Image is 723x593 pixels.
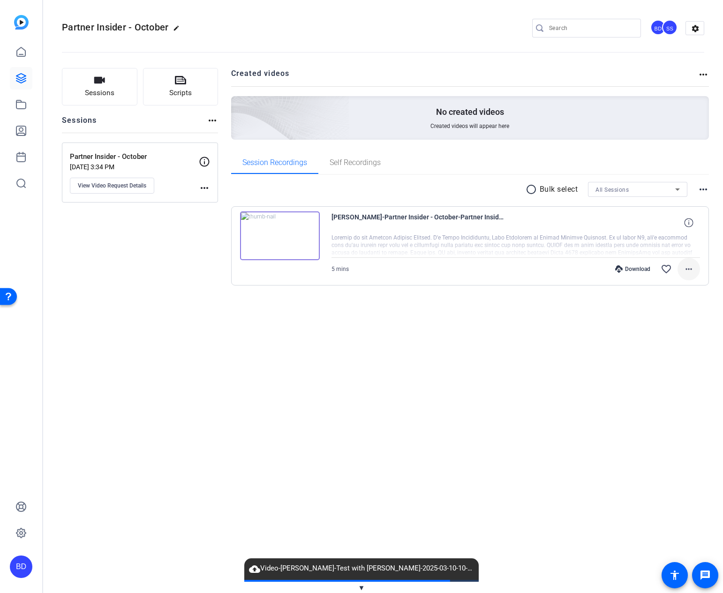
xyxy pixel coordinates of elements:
[173,25,184,36] mat-icon: edit
[242,159,307,166] span: Session Recordings
[70,178,154,194] button: View Video Request Details
[240,211,320,260] img: thumb-nail
[540,184,578,195] p: Bulk select
[661,263,672,275] mat-icon: favorite_border
[126,3,350,207] img: Creted videos background
[70,163,199,171] p: [DATE] 3:34 PM
[249,563,260,575] mat-icon: cloud_upload
[650,20,667,36] ngx-avatar: Brad Dehaven
[698,69,709,80] mat-icon: more_horiz
[698,184,709,195] mat-icon: more_horiz
[244,563,479,574] span: Video-[PERSON_NAME]-Test with [PERSON_NAME]-2025-03-10-10-18-19-290-0.webm
[330,159,381,166] span: Self Recordings
[207,115,218,126] mat-icon: more_horiz
[650,20,666,35] div: BD
[85,88,114,98] span: Sessions
[14,15,29,30] img: blue-gradient.svg
[62,115,97,133] h2: Sessions
[78,182,146,189] span: View Video Request Details
[331,211,505,234] span: [PERSON_NAME]-Partner Insider - October-Partner Insider - October-1759017413740-webcam
[436,106,504,118] p: No created videos
[683,263,694,275] mat-icon: more_horiz
[662,20,678,35] div: SS
[199,182,210,194] mat-icon: more_horiz
[662,20,678,36] ngx-avatar: Stephen Schultz
[526,184,540,195] mat-icon: radio_button_unchecked
[595,187,629,193] span: All Sessions
[70,151,199,162] p: Partner Insider - October
[143,68,218,105] button: Scripts
[10,555,32,578] div: BD
[669,570,680,581] mat-icon: accessibility
[62,22,168,33] span: Partner Insider - October
[610,265,655,273] div: Download
[358,584,365,592] span: ▼
[700,570,711,581] mat-icon: message
[231,68,698,86] h2: Created videos
[549,23,633,34] input: Search
[686,22,705,36] mat-icon: settings
[62,68,137,105] button: Sessions
[331,266,349,272] span: 5 mins
[430,122,509,130] span: Created videos will appear here
[169,88,192,98] span: Scripts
